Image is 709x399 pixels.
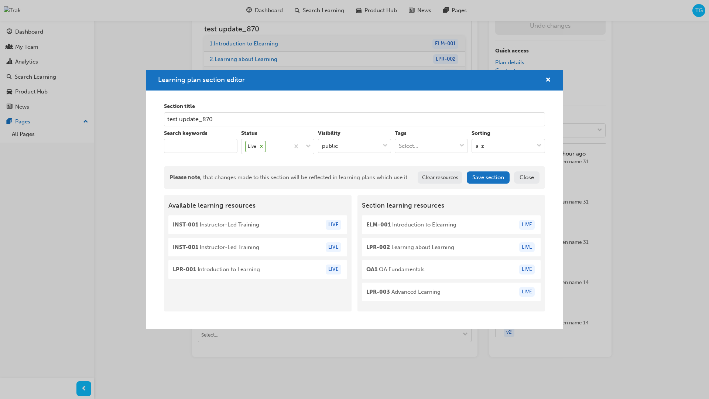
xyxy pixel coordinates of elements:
[168,238,347,257] div: INST-001 Instructor-Led TrainingLIVE
[164,102,545,111] label: Section title
[362,215,541,234] div: ELM-001 Introduction to ElearningLIVE
[537,141,542,151] span: down-icon
[326,265,341,274] div: LIVE
[395,129,468,138] label: Tags
[318,129,391,138] label: Visibility
[519,220,535,230] div: LIVE
[366,288,441,296] span: Advanced Learning
[322,142,338,150] div: public
[173,266,196,273] span: LPR-001
[246,141,257,152] div: Live
[173,265,260,274] span: Introduction to Learning
[164,112,545,126] input: section-title
[514,171,540,184] button: Close
[169,174,200,181] span: Please note
[467,171,510,184] button: Save section
[169,173,409,182] div: , that changes made to this section will be reflected in learning plans which use it.
[545,77,551,84] span: cross-icon
[362,260,541,279] div: QA1 QA FundamentalsLIVE
[519,242,535,252] div: LIVE
[158,76,245,84] span: Learning plan section editor
[168,215,347,234] div: INST-001 Instructor-Led TrainingLIVE
[383,141,388,151] span: down-icon
[168,202,347,210] span: Available learning resources
[306,142,311,151] span: down-icon
[418,171,462,184] button: Clear resources
[362,202,541,210] span: Section learning resources
[362,238,541,257] div: LPR-002 Learning about LearningLIVE
[164,139,237,153] input: keyword
[326,220,341,230] div: LIVE
[173,244,198,250] span: INST-001
[366,265,425,274] span: QA Fundamentals
[366,221,456,229] span: Introduction to Elearning
[366,221,391,228] span: ELM-001
[399,142,418,150] div: Select...
[173,221,259,229] span: Instructor-Led Training
[326,242,341,252] div: LIVE
[472,129,545,138] label: Sorting
[366,289,390,295] span: LPR-003
[241,129,314,138] label: Status
[366,243,454,252] span: Learning about Learning
[545,76,551,85] button: cross-icon
[164,129,237,138] label: Search keywords
[519,287,535,297] div: LIVE
[173,221,198,228] span: INST-001
[146,70,563,330] div: Learning plan section editor
[366,266,377,273] span: QA1
[519,265,535,274] div: LIVE
[362,283,541,301] div: LPR-003 Advanced LearningLIVE
[173,243,259,252] span: Instructor-Led Training
[476,142,484,150] div: a-z
[459,141,465,151] span: down-icon
[366,244,390,250] span: LPR-002
[168,260,347,279] div: LPR-001 Introduction to LearningLIVE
